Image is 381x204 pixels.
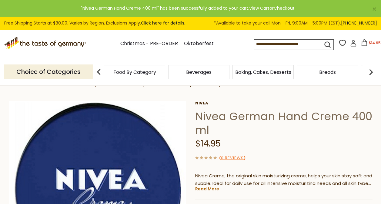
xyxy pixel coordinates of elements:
a: [PHONE_NUMBER] [341,20,377,26]
a: Nivea [195,101,373,106]
a: Click here for details. [141,20,185,26]
a: × [373,7,376,11]
div: "Nivea German Hand Creme 400 ml" has been successfully added to your cart. or . [5,5,371,12]
span: *Available to take your call Mon - Fri, 9:00AM - 5:00PM (EST). [214,20,377,27]
a: Beverages [186,70,212,74]
a: Christmas - PRE-ORDER [120,40,178,48]
a: Health & Wellness [146,82,189,88]
a: 0 Reviews [221,155,244,161]
a: Body Care [193,82,218,88]
span: Nivea Creme, the original skin moisturizing creme, helps your skin stay soft and supple. Ideal fo... [195,173,372,194]
img: next arrow [365,66,377,78]
a: Breads [319,70,336,74]
a: Oktoberfest [184,40,214,48]
div: Free Shipping Starts at $80.00. Varies by Region. Exclusions Apply. [4,20,377,27]
a: Food By Category [113,70,156,74]
a: Home [81,82,94,88]
a: Read More [195,186,219,192]
span: ( ) [219,155,246,161]
span: $14.95 [369,40,381,45]
p: Choice of Categories [4,64,93,79]
a: View Cart [249,5,269,11]
img: previous arrow [93,66,105,78]
h1: Nivea German Hand Creme 400 ml [195,110,373,137]
a: Checkout [274,5,295,11]
a: Nivea German Hand Creme 400 ml [222,82,300,88]
span: $14.95 [195,138,221,150]
a: Food By Category [98,82,142,88]
a: Baking, Cakes, Desserts [235,70,291,74]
